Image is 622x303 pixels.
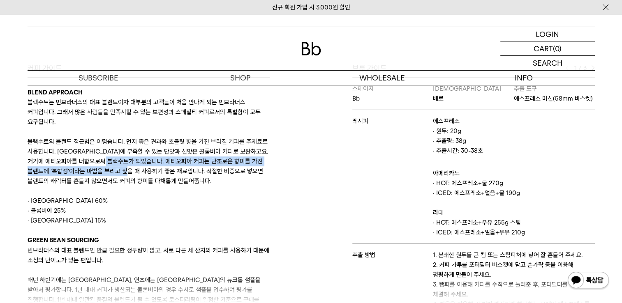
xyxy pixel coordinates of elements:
p: 빈브라더스의 대표 블렌드인 만큼 필요한 생두량이 많고, 서로 다른 세 산지의 커피를 사용하기 때문에 소싱의 난이도가 있는 편입니다. [28,246,270,265]
a: 신규 회원 가입 시 3,000원 할인 [272,4,350,11]
a: LOGIN [500,27,595,41]
p: LOGIN [536,27,559,41]
p: · HOT: 에스프레소+우유 255g 스팀 [433,218,594,227]
span: 스테이지 [352,85,374,92]
b: GREEN BEAN SOURCING [28,236,99,244]
p: CART [534,41,553,55]
span: 추출 도구 [514,85,537,92]
p: 블랙수트의 블렌드 접근법은 이렇습니다. 먼저 좋은 견과와 초콜릿 향을 가진 브라질 커피를 주재료로 사용합니다. [GEOGRAPHIC_DATA]에 부족할 수 있는 단맛과 신맛은... [28,137,270,186]
p: 1. 분쇄한 원두를 큰 컵 또는 스팀피처에 넣어 잘 흔들어 주세요. [433,250,594,260]
p: SEARCH [533,56,562,70]
p: INFO [453,71,595,85]
p: 레시피 [352,116,433,126]
p: · [GEOGRAPHIC_DATA] 15% [28,216,270,225]
b: BLEND APPROACH [28,89,83,96]
p: 블랙수트는 빈브라더스의 대표 블렌드이자 대부분의 고객들이 처음 만나게 되는 빈브라더스 커피입니다. 그래서 많은 사람들을 만족시킬 수 있는 보편성과 스페셜티 커피로서의 특별함이... [28,97,270,127]
p: · [GEOGRAPHIC_DATA] 60% [28,196,270,206]
p: · 원두: 20g · 추출량: 38g · 추출시간: 30-38초 [433,126,594,156]
p: (0) [553,41,562,55]
a: SUBSCRIBE [28,71,169,85]
p: · ICED: 에스프레소+얼음+우유 210g [433,227,594,237]
a: SHOP [169,71,311,85]
p: Bb [352,94,433,103]
p: · ICED: 에스프레소+얼음+물 190g [433,188,594,198]
p: 2. 커피 가루를 포터필터 바스켓에 담고 손가락 등을 이용해 평평하게 만들어 주세요. [433,260,594,280]
p: · HOT: 에스프레소+물 270g [433,178,594,188]
p: WHOLESALE [311,71,453,85]
p: 아메리카노 [433,168,594,178]
p: 베로 [433,94,514,103]
p: · 콜롬비아 25% [28,206,270,216]
img: 카카오톡 채널 1:1 채팅 버튼 [567,271,610,291]
p: 에스프레소 [433,116,594,126]
a: CART (0) [500,41,595,56]
p: 라떼 [433,208,594,218]
span: [DEMOGRAPHIC_DATA] [433,85,501,92]
p: 에스프레소 머신(58mm 바스켓) [514,94,595,103]
img: 로고 [301,42,321,55]
p: 추출 방법 [352,250,433,260]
